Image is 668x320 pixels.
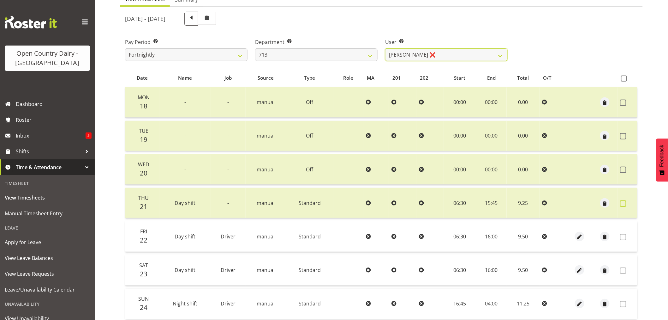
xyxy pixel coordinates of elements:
div: Leave [2,221,93,234]
span: - [228,132,229,139]
td: 9.50 [507,255,540,286]
h5: [DATE] - [DATE] [125,15,165,22]
td: Standard [286,221,333,252]
span: 23 [140,269,147,278]
span: View Leave Requests [5,269,90,279]
td: Standard [286,289,333,319]
td: 15:45 [476,188,507,218]
span: manual [257,132,275,139]
span: Sat [139,262,148,269]
td: 0.00 [507,154,540,185]
div: Unavailability [2,298,93,311]
td: 00:00 [476,87,507,118]
div: Timesheet [2,177,93,190]
td: 06:30 [444,255,476,286]
span: manual [257,300,275,307]
span: manual [257,166,275,173]
span: Date [137,74,148,82]
td: Off [286,154,333,185]
span: Day shift [175,233,196,240]
span: Day shift [175,200,196,206]
td: 06:30 [444,188,476,218]
span: - [184,99,186,106]
button: Feedback - Show survey [656,138,668,182]
span: 22 [140,236,147,244]
span: - [184,132,186,139]
span: 18 [140,102,147,110]
span: 24 [140,303,147,312]
span: manual [257,200,275,206]
span: 19 [140,135,147,144]
label: User [385,38,508,46]
span: Wed [138,161,149,168]
span: 21 [140,202,147,211]
a: Manual Timesheet Entry [2,206,93,221]
span: Driver [221,233,236,240]
span: Mon [138,94,150,101]
td: 00:00 [444,87,476,118]
span: Job [225,74,232,82]
span: Start [454,74,466,82]
a: View Timesheets [2,190,93,206]
span: End [487,74,496,82]
span: manual [257,233,275,240]
td: 9.25 [507,188,540,218]
span: manual [257,99,275,106]
td: 9.50 [507,221,540,252]
td: 06:30 [444,221,476,252]
span: Apply for Leave [5,237,90,247]
span: - [228,166,229,173]
span: O/T [543,74,552,82]
td: Off [286,87,333,118]
td: 16:00 [476,255,507,286]
span: View Timesheets [5,193,90,202]
span: View Leave Balances [5,253,90,263]
span: 5 [86,132,92,139]
span: Day shift [175,267,196,274]
span: Tue [139,127,148,134]
span: Inbox [16,131,86,140]
td: 04:00 [476,289,507,319]
span: Feedback [659,145,665,167]
a: View Leave Balances [2,250,93,266]
td: 00:00 [444,121,476,151]
span: 202 [420,74,428,82]
span: Dashboard [16,99,92,109]
span: Shifts [16,147,82,156]
span: Fri [140,228,147,235]
td: 0.00 [507,87,540,118]
span: Sun [138,295,149,302]
td: 11.25 [507,289,540,319]
span: Roster [16,115,92,125]
span: Leave/Unavailability Calendar [5,285,90,294]
span: - [228,99,229,106]
span: Source [258,74,274,82]
label: Pay Period [125,38,248,46]
td: 16:00 [476,221,507,252]
span: MA [367,74,375,82]
span: Role [343,74,353,82]
td: 16:45 [444,289,476,319]
div: Open Country Dairy - [GEOGRAPHIC_DATA] [11,49,84,68]
td: 0.00 [507,121,540,151]
a: Apply for Leave [2,234,93,250]
td: 00:00 [476,121,507,151]
span: Type [304,74,315,82]
label: Department [255,38,378,46]
td: 00:00 [444,154,476,185]
td: Off [286,121,333,151]
span: Thu [138,194,149,201]
span: Night shift [173,300,198,307]
a: View Leave Requests [2,266,93,282]
span: manual [257,267,275,274]
span: Manual Timesheet Entry [5,209,90,218]
td: Standard [286,255,333,286]
span: Driver [221,300,236,307]
span: - [184,166,186,173]
td: Standard [286,188,333,218]
td: 00:00 [476,154,507,185]
span: - [228,200,229,206]
img: Rosterit website logo [5,16,57,28]
span: Time & Attendance [16,163,82,172]
span: Driver [221,267,236,274]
